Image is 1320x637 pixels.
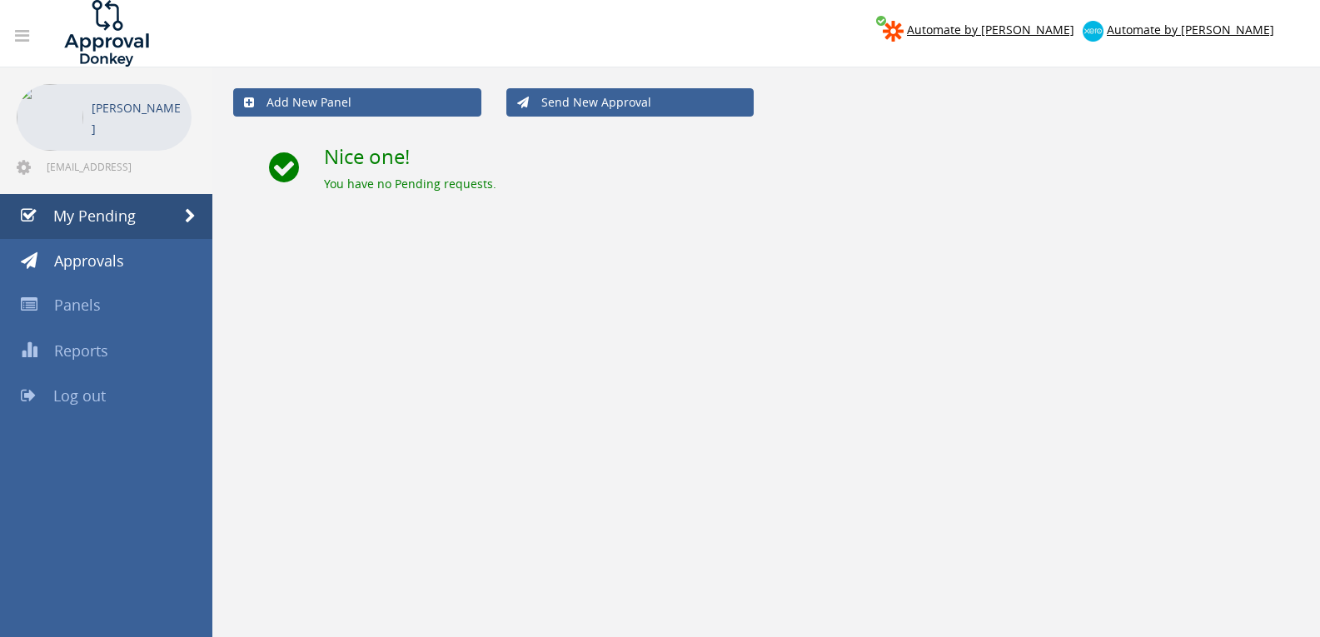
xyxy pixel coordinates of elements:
h2: Nice one! [324,146,1299,167]
span: Automate by [PERSON_NAME] [1107,22,1274,37]
span: Panels [54,295,101,315]
span: [EMAIL_ADDRESS][DOMAIN_NAME] [47,160,188,173]
img: zapier-logomark.png [883,21,904,42]
span: Reports [54,341,108,361]
span: Approvals [54,251,124,271]
p: [PERSON_NAME] [92,97,183,139]
span: My Pending [53,206,136,226]
a: Send New Approval [506,88,755,117]
a: Add New Panel [233,88,481,117]
div: You have no Pending requests. [324,176,1299,192]
span: Automate by [PERSON_NAME] [907,22,1074,37]
img: xero-logo.png [1083,21,1103,42]
span: Log out [53,386,106,406]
